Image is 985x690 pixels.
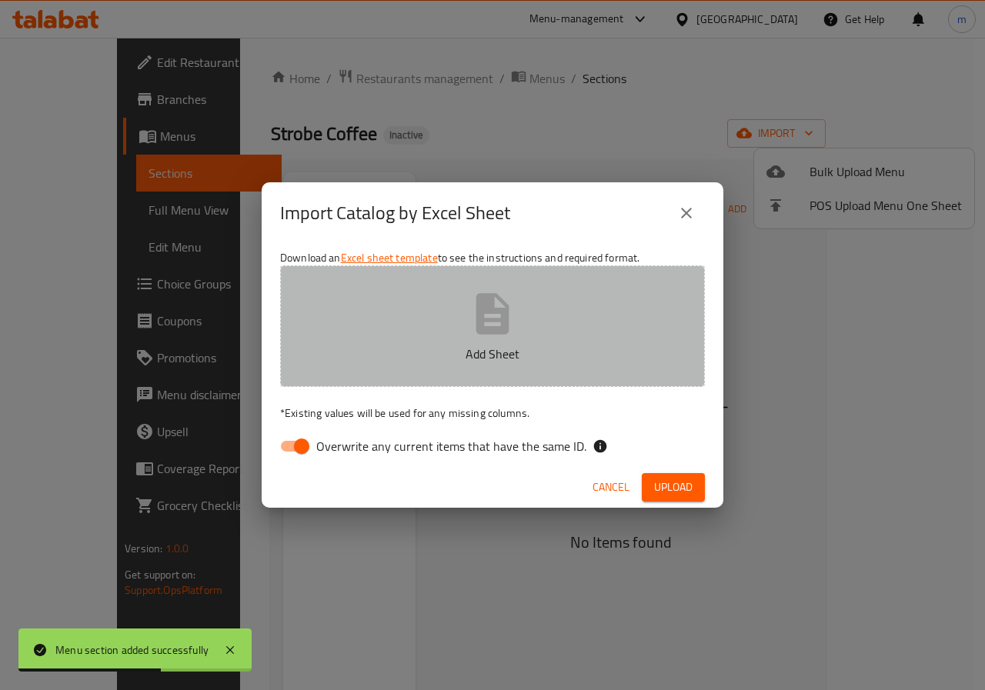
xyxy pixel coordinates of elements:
a: Excel sheet template [341,248,438,268]
span: Cancel [593,478,629,497]
svg: If the overwrite option isn't selected, then the items that match an existing ID will be ignored ... [593,438,608,454]
p: Add Sheet [304,345,681,363]
h2: Import Catalog by Excel Sheet [280,201,510,225]
span: Upload [654,478,693,497]
span: Overwrite any current items that have the same ID. [316,437,586,455]
div: Menu section added successfully [55,642,209,658]
p: Existing values will be used for any missing columns. [280,405,705,421]
div: Download an to see the instructions and required format. [262,244,723,467]
button: Add Sheet [280,265,705,387]
button: Cancel [586,473,636,502]
button: Upload [642,473,705,502]
button: close [668,195,705,232]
